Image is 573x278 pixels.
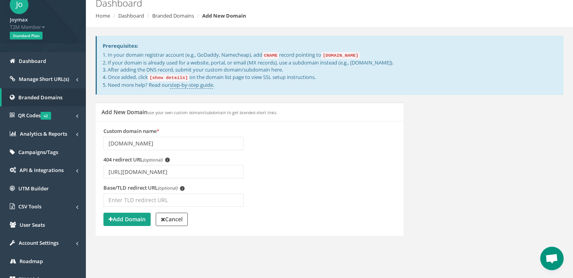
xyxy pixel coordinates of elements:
[156,213,188,226] a: Cancel
[165,158,170,162] span: i
[143,157,162,163] em: (optional)
[118,12,144,19] a: Dashboard
[109,215,146,223] strong: Add Domain
[262,52,279,59] code: CNAME
[20,167,64,174] span: API & Integrations
[18,112,51,119] span: QR Codes
[10,32,43,39] span: Standard Plan
[103,194,244,207] input: Enter TLD redirect URL
[20,130,67,137] span: Analytics & Reports
[103,165,244,178] input: Enter 404 redirect URL
[148,110,278,115] small: use your own custom domain/subdomain to get branded short links.
[103,213,151,226] button: Add Domain
[103,42,138,49] strong: Prerequisites:
[20,221,45,228] span: User Seats
[148,74,189,81] code: [show details]
[103,184,185,192] label: Base/TLD redirect URL
[19,75,69,83] span: Manage Short URL(s)
[18,203,41,210] span: CSV Tools
[540,247,564,270] div: Open chat
[101,109,278,115] h5: Add New Domain
[96,12,110,19] a: Home
[18,149,58,156] span: Campaigns/Tags
[20,258,43,265] span: Roadmap
[103,156,170,163] label: 404 redirect URL
[19,239,59,246] span: Account Settings
[158,185,177,191] em: (optional)
[103,51,557,88] p: 1. In your domain registrar account (e.g., GoDaddy, Namecheap), add record pointing to 2. If your...
[170,81,213,89] a: step-by-step guide
[103,137,244,150] input: Enter domain name
[41,112,51,120] span: v2
[10,14,76,30] a: Joymax T2M Member
[152,12,194,19] a: Branded Domains
[10,23,76,31] span: T2M Member
[19,57,46,65] span: Dashboard
[10,16,28,23] strong: Joymax
[161,215,183,223] strong: Cancel
[103,127,159,135] label: Custom domain name
[180,186,185,191] span: i
[18,94,62,101] span: Branded Domains
[18,185,49,192] span: UTM Builder
[202,12,246,19] strong: Add New Domain
[321,52,360,59] code: [DOMAIN_NAME]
